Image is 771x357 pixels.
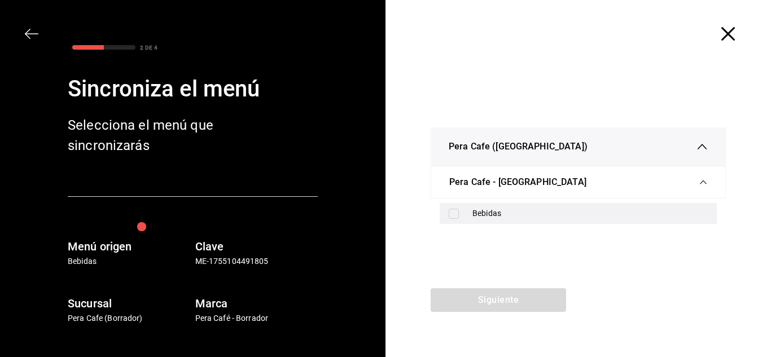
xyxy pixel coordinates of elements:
[140,43,157,52] div: 2 DE 4
[68,115,248,156] div: Selecciona el menú que sincronizarás
[68,72,318,106] div: Sincroniza el menú
[68,294,191,312] h6: Sucursal
[68,237,191,255] h6: Menú origen
[195,237,318,255] h6: Clave
[472,208,708,219] div: Bebidas
[195,294,318,312] h6: Marca
[195,312,318,324] p: Pera Café - Borrador
[195,255,318,267] p: ME-1755104491805
[68,255,191,267] p: Bebidas
[449,140,588,153] span: Pera Cafe ([GEOGRAPHIC_DATA])
[449,175,586,189] span: Pera Cafe - [GEOGRAPHIC_DATA]
[68,312,191,324] p: Pera Cafe (Borrador)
